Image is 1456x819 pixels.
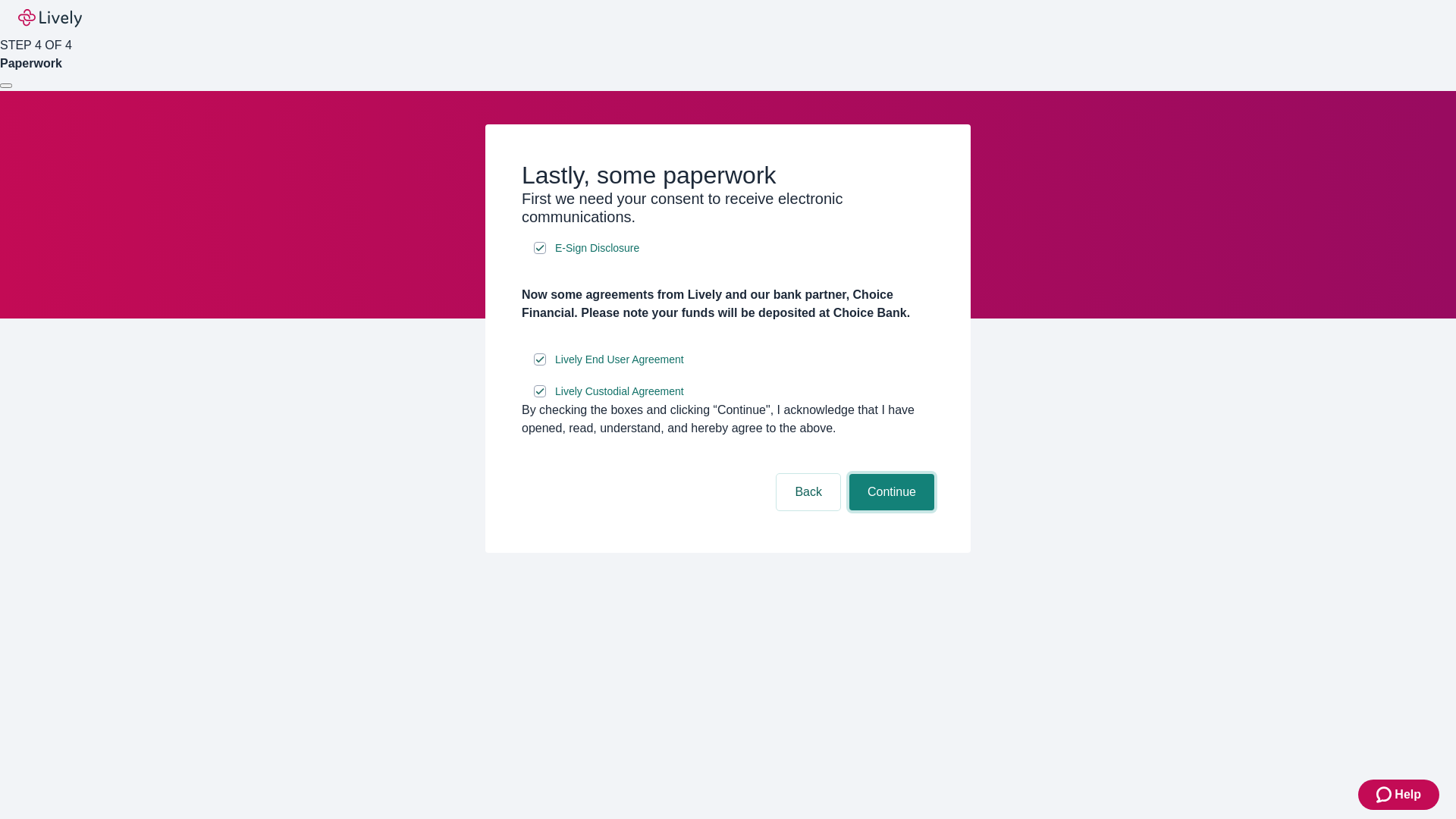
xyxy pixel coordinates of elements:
img: Lively [18,9,82,27]
a: e-sign disclosure document [552,350,687,369]
h4: Now some agreements from Lively and our bank partner, Choice Financial. Please note your funds wi... [522,286,934,322]
span: Lively Custodial Agreement [555,384,684,400]
button: Zendesk support iconHelp [1358,780,1439,810]
svg: Zendesk support icon [1376,786,1395,804]
span: Help [1395,786,1421,804]
span: E-Sign Disclosure [555,240,639,256]
span: Lively End User Agreement [555,352,684,368]
a: e-sign disclosure document [552,239,642,258]
button: Back [777,474,840,510]
button: Continue [849,474,934,510]
div: By checking the boxes and clicking “Continue", I acknowledge that I have opened, read, understand... [522,401,934,438]
a: e-sign disclosure document [552,382,687,401]
h3: First we need your consent to receive electronic communications. [522,190,934,226]
h2: Lastly, some paperwork [522,161,934,190]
